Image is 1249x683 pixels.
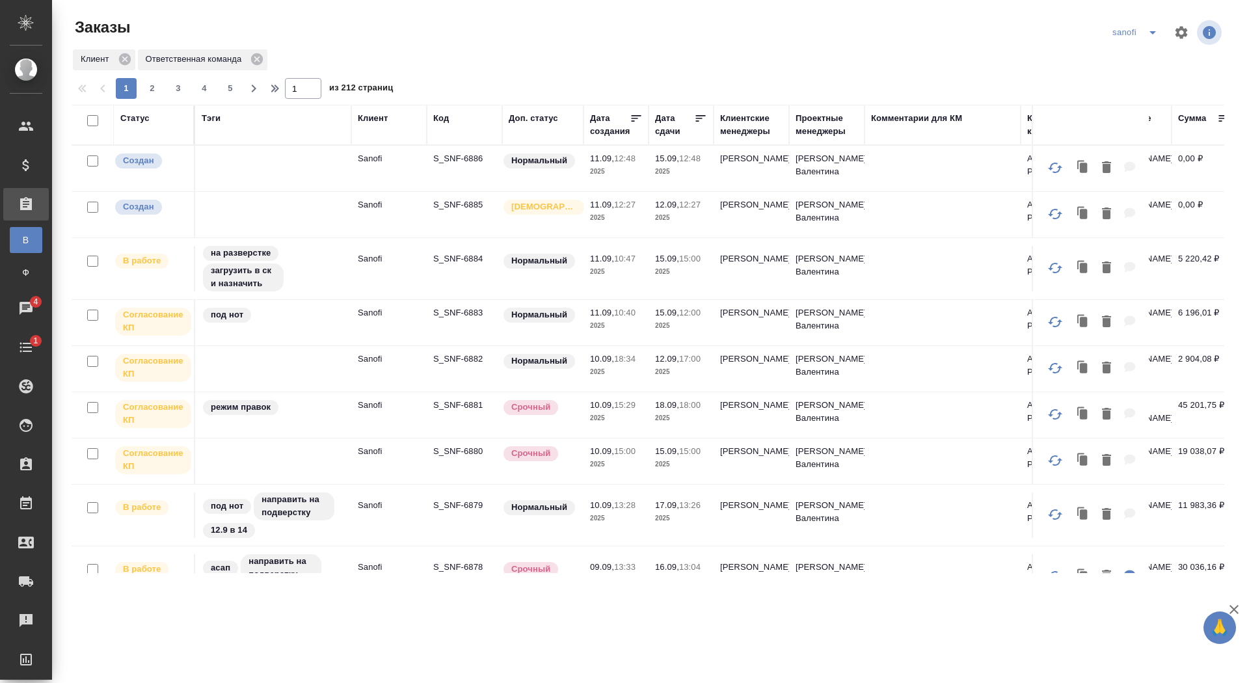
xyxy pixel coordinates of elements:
[590,200,614,209] p: 11.09,
[433,353,496,366] p: S_SNF-6882
[146,53,247,66] p: Ответственная команда
[590,562,614,572] p: 09.09,
[123,254,161,267] p: В работе
[1172,492,1237,538] td: 11 983,36 ₽
[679,562,701,572] p: 13:04
[1027,198,1090,224] p: АО "Санофи Россия"
[358,252,420,265] p: Sanofi
[123,154,154,167] p: Создан
[590,211,642,224] p: 2025
[220,82,241,95] span: 5
[789,192,865,237] td: [PERSON_NAME] Валентина
[714,492,789,538] td: [PERSON_NAME]
[433,152,496,165] p: S_SNF-6886
[679,446,701,456] p: 15:00
[655,200,679,209] p: 12.09,
[1095,563,1118,590] button: Удалить
[114,561,187,578] div: Выставляет ПМ после принятия заказа от КМа
[1027,445,1090,471] p: АО "Санофи Россия"
[202,306,345,324] div: под нот
[655,366,707,379] p: 2025
[202,399,345,416] div: режим правок
[679,254,701,263] p: 15:00
[1071,502,1095,528] button: Клонировать
[1172,146,1237,191] td: 0,00 ₽
[1040,152,1071,183] button: Обновить
[590,366,642,379] p: 2025
[502,561,577,578] div: Выставляется автоматически, если на указанный объем услуг необходимо больше времени в стандартном...
[511,308,567,321] p: Нормальный
[1027,306,1090,332] p: АО "Санофи Россия"
[1166,17,1197,48] span: Настроить таблицу
[655,254,679,263] p: 15.09,
[25,295,46,308] span: 4
[1095,448,1118,474] button: Удалить
[614,254,636,263] p: 10:47
[168,78,189,99] button: 3
[590,319,642,332] p: 2025
[502,198,577,216] div: Выставляется автоматически для первых 3 заказов нового контактного лица. Особое внимание
[10,227,42,253] a: В
[1040,353,1071,384] button: Обновить
[433,112,449,125] div: Код
[679,200,701,209] p: 12:27
[168,82,189,95] span: 3
[1071,563,1095,590] button: Клонировать
[789,346,865,392] td: [PERSON_NAME] Валентина
[142,82,163,95] span: 2
[590,412,642,425] p: 2025
[358,198,420,211] p: Sanofi
[1109,22,1166,43] div: split button
[248,555,314,581] p: направить на подверстку
[1095,502,1118,528] button: Удалить
[679,308,701,317] p: 12:00
[714,300,789,345] td: [PERSON_NAME]
[1071,355,1095,382] button: Клонировать
[590,446,614,456] p: 10.09,
[123,200,154,213] p: Создан
[433,198,496,211] p: S_SNF-6885
[10,260,42,286] a: Ф
[655,354,679,364] p: 12.09,
[1040,499,1071,530] button: Обновить
[679,354,701,364] p: 17:00
[1095,401,1118,428] button: Удалить
[590,254,614,263] p: 11.09,
[1071,448,1095,474] button: Клонировать
[502,399,577,416] div: Выставляется автоматически, если на указанный объем услуг необходимо больше времени в стандартном...
[511,200,576,213] p: [DEMOGRAPHIC_DATA]
[655,412,707,425] p: 2025
[1172,300,1237,345] td: 6 196,01 ₽
[796,112,858,138] div: Проектные менеджеры
[511,501,567,514] p: Нормальный
[202,245,345,293] div: на разверстке, загрузить в ск и назначить
[511,355,567,368] p: Нормальный
[590,458,642,471] p: 2025
[358,353,420,366] p: Sanofi
[789,392,865,438] td: [PERSON_NAME] Валентина
[614,400,636,410] p: 15:29
[614,154,636,163] p: 12:48
[1071,201,1095,228] button: Клонировать
[614,354,636,364] p: 18:34
[358,399,420,412] p: Sanofi
[502,152,577,170] div: Статус по умолчанию для стандартных заказов
[590,112,630,138] div: Дата создания
[502,306,577,324] div: Статус по умолчанию для стандартных заказов
[655,400,679,410] p: 18.09,
[1095,355,1118,382] button: Удалить
[358,561,420,574] p: Sanofi
[329,80,393,99] span: из 212 страниц
[714,346,789,392] td: [PERSON_NAME]
[211,308,243,321] p: под нот
[16,234,36,247] span: В
[1209,614,1231,641] span: 🙏
[1172,346,1237,392] td: 2 904,08 ₽
[1027,561,1090,587] p: АО "Санофи Россия"
[211,561,230,574] p: асап
[220,78,241,99] button: 5
[679,154,701,163] p: 12:48
[114,499,187,516] div: Выставляет ПМ после принятия заказа от КМа
[3,292,49,325] a: 4
[1071,255,1095,282] button: Клонировать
